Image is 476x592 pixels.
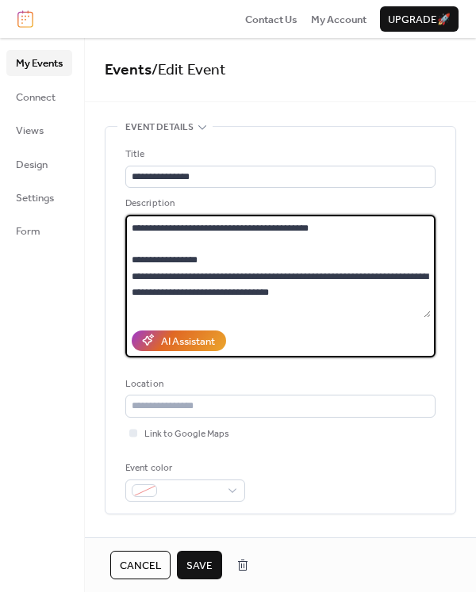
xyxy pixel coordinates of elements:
[125,460,242,476] div: Event color
[16,157,48,173] span: Design
[311,12,367,28] span: My Account
[6,117,72,143] a: Views
[125,120,194,136] span: Event details
[6,218,72,243] a: Form
[16,55,63,71] span: My Events
[105,55,152,85] a: Events
[16,190,54,206] span: Settings
[6,84,72,109] a: Connect
[245,12,297,28] span: Contact Us
[125,376,432,392] div: Location
[120,558,161,574] span: Cancel
[110,551,171,579] button: Cancel
[16,90,56,105] span: Connect
[6,50,72,75] a: My Events
[144,426,229,442] span: Link to Google Maps
[186,558,213,574] span: Save
[161,334,215,349] div: AI Assistant
[6,151,72,177] a: Design
[152,55,226,85] span: / Edit Event
[17,10,33,28] img: logo
[388,12,451,28] span: Upgrade 🚀
[6,185,72,210] a: Settings
[125,533,193,549] span: Date and time
[16,123,44,139] span: Views
[380,6,459,32] button: Upgrade🚀
[245,11,297,27] a: Contact Us
[125,196,432,212] div: Description
[16,223,40,239] span: Form
[125,147,432,162] div: Title
[311,11,367,27] a: My Account
[177,551,222,579] button: Save
[132,330,226,351] button: AI Assistant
